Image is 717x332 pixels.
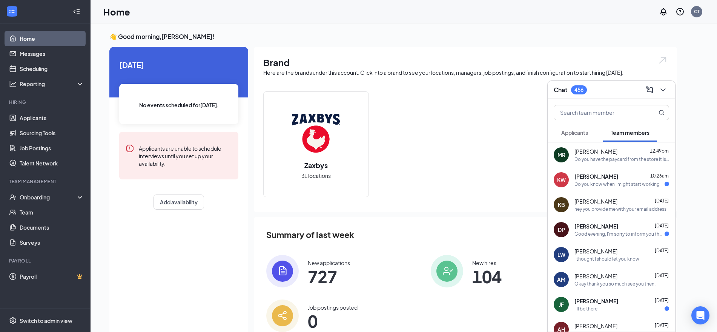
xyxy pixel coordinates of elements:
a: Talent Network [20,156,84,171]
div: Do you have the paycard from the store it is on there. [574,156,669,162]
img: icon [431,255,463,287]
img: icon [266,300,299,332]
div: Team Management [9,178,83,185]
span: [PERSON_NAME] [574,173,618,180]
div: Okay thank you so much see you then. [574,281,656,287]
div: Do you know when I might start working [574,181,660,187]
div: Applicants are unable to schedule interviews until you set up your availability. [139,144,232,167]
a: Surveys [20,235,84,250]
div: Hiring [9,99,83,105]
div: LW [557,251,565,258]
a: Applicants [20,110,84,125]
svg: QuestionInfo [676,7,685,16]
div: New applications [308,259,350,267]
span: 104 [472,270,502,283]
h2: Zaxbys [297,161,335,170]
svg: WorkstreamLogo [8,8,16,15]
div: I'll be there [574,306,597,312]
span: [DATE] [119,59,238,71]
span: Team members [611,129,649,136]
button: ChevronDown [657,84,669,96]
div: AM [557,276,565,283]
span: Applicants [561,129,588,136]
svg: Collapse [73,8,80,15]
a: Job Postings [20,141,84,156]
div: I thought I should let you know [574,256,639,262]
div: MR [557,151,565,159]
svg: MagnifyingGlass [659,110,665,116]
div: CT [694,8,700,15]
a: Sourcing Tools [20,125,84,141]
button: Add availability [154,195,204,210]
span: [DATE] [655,223,669,229]
div: KB [558,201,565,208]
span: 727 [308,270,350,283]
div: KW [557,176,566,184]
img: open.6027fd2a22e1237b5b06.svg [658,56,668,65]
span: 31 locations [301,171,331,180]
span: [PERSON_NAME] [574,198,617,205]
span: 10:26am [650,173,669,179]
a: PayrollCrown [20,269,84,284]
span: 0 [308,314,358,328]
h3: Chat [554,86,567,94]
h1: Brand [263,56,668,69]
span: [PERSON_NAME] [574,222,618,230]
img: Zaxbys [292,109,340,158]
input: Search team member [554,105,643,120]
div: Job postings posted [308,304,358,311]
div: Open Intercom Messenger [691,306,709,324]
svg: Notifications [659,7,668,16]
svg: ComposeMessage [645,85,654,94]
div: JF [559,301,564,308]
div: Good evening, I'm sorry to inform you that with the added weight from my school schedule and adva... [574,231,665,237]
span: [DATE] [655,298,669,303]
div: Reporting [20,80,84,88]
span: Summary of last week [266,228,354,241]
span: [DATE] [655,198,669,204]
span: [PERSON_NAME] [574,297,618,305]
div: DP [558,226,565,233]
span: [PERSON_NAME] [574,272,617,280]
h1: Home [103,5,130,18]
a: Documents [20,220,84,235]
svg: Error [125,144,134,153]
div: Here are the brands under this account. Click into a brand to see your locations, managers, job p... [263,69,668,76]
a: Scheduling [20,61,84,76]
span: [DATE] [655,248,669,253]
img: icon [266,255,299,287]
h3: 👋 Good morning, [PERSON_NAME] ! [109,32,677,41]
div: hey you provide me with your email address [574,206,666,212]
span: No events scheduled for [DATE] . [139,101,219,109]
div: 456 [574,86,583,93]
span: [PERSON_NAME] [574,322,617,330]
svg: Analysis [9,80,17,88]
a: Messages [20,46,84,61]
svg: UserCheck [9,193,17,201]
button: ComposeMessage [643,84,656,96]
span: [DATE] [655,323,669,328]
span: [PERSON_NAME] [574,148,617,155]
div: Payroll [9,258,83,264]
div: Switch to admin view [20,317,72,324]
svg: Settings [9,317,17,324]
a: Home [20,31,84,46]
span: [DATE] [655,273,669,278]
div: Onboarding [20,193,78,201]
span: [PERSON_NAME] [574,247,617,255]
svg: ChevronDown [659,85,668,94]
div: New hires [472,259,502,267]
span: 12:49pm [650,148,669,154]
a: Team [20,205,84,220]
